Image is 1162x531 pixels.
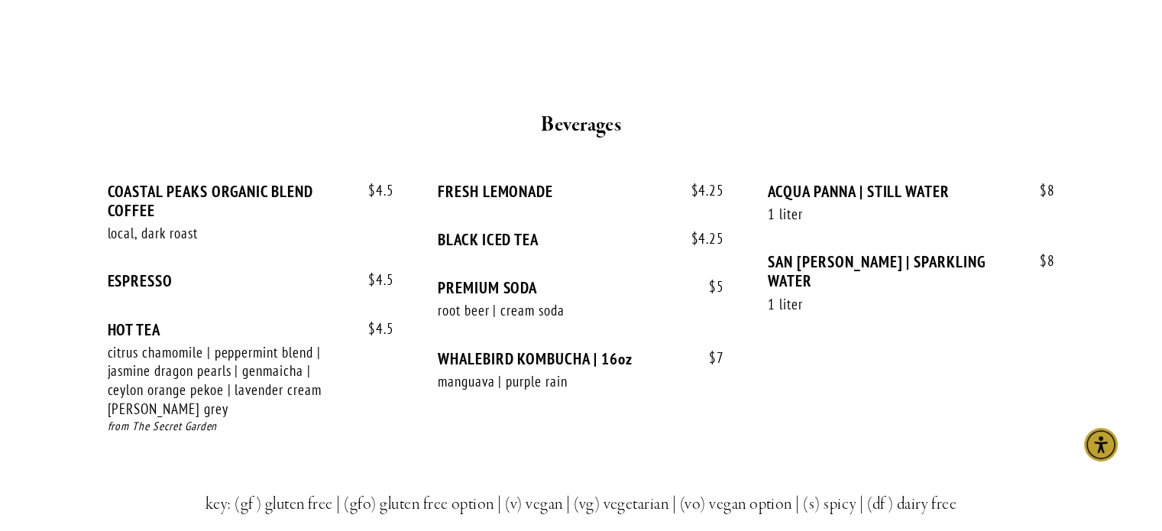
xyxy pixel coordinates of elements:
div: HOT TEA [108,320,394,339]
div: 1 liter [768,295,1011,314]
div: FRESH LEMONADE [438,182,724,201]
div: Accessibility Menu [1084,428,1118,461]
div: SAN [PERSON_NAME] | SPARKLING WATER [768,252,1054,290]
span: 8 [1024,252,1055,270]
span: $ [709,277,717,296]
span: $ [1040,251,1047,270]
span: $ [691,181,698,199]
span: $ [368,181,376,199]
div: citrus chamomile | peppermint blend | jasmine dragon pearls | genmaicha | ceylon orange pekoe | l... [108,343,351,419]
div: ESPRESSO [108,271,394,290]
span: 5 [694,278,724,296]
span: 8 [1024,182,1055,199]
div: local, dark roast [108,224,351,243]
div: root beer | cream soda [438,301,681,320]
div: COASTAL PEAKS ORGANIC BLEND COFFEE [108,182,394,220]
span: 4.5 [353,271,394,289]
div: ACQUA PANNA | STILL WATER [768,182,1054,201]
div: BLACK ICED TEA [438,230,724,249]
div: manguava | purple rain [438,372,681,391]
span: $ [368,319,376,338]
div: 1 liter [768,205,1011,224]
div: from The Secret Garden [108,418,394,435]
strong: Beverages [541,112,621,138]
div: PREMIUM SODA [438,278,724,297]
span: $ [709,348,717,367]
span: 7 [694,349,724,367]
h3: key: (gf) gluten free | (gfo) gluten free option | (v) vegan | (vg) vegetarian | (vo) vegan optio... [136,491,1027,518]
span: $ [691,229,698,248]
span: $ [1040,181,1047,199]
div: WHALEBIRD KOMBUCHA | 16oz [438,349,724,368]
span: 4.25 [675,182,724,199]
span: 4.5 [353,320,394,338]
span: 4.5 [353,182,394,199]
span: $ [368,270,376,289]
span: 4.25 [675,230,724,248]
